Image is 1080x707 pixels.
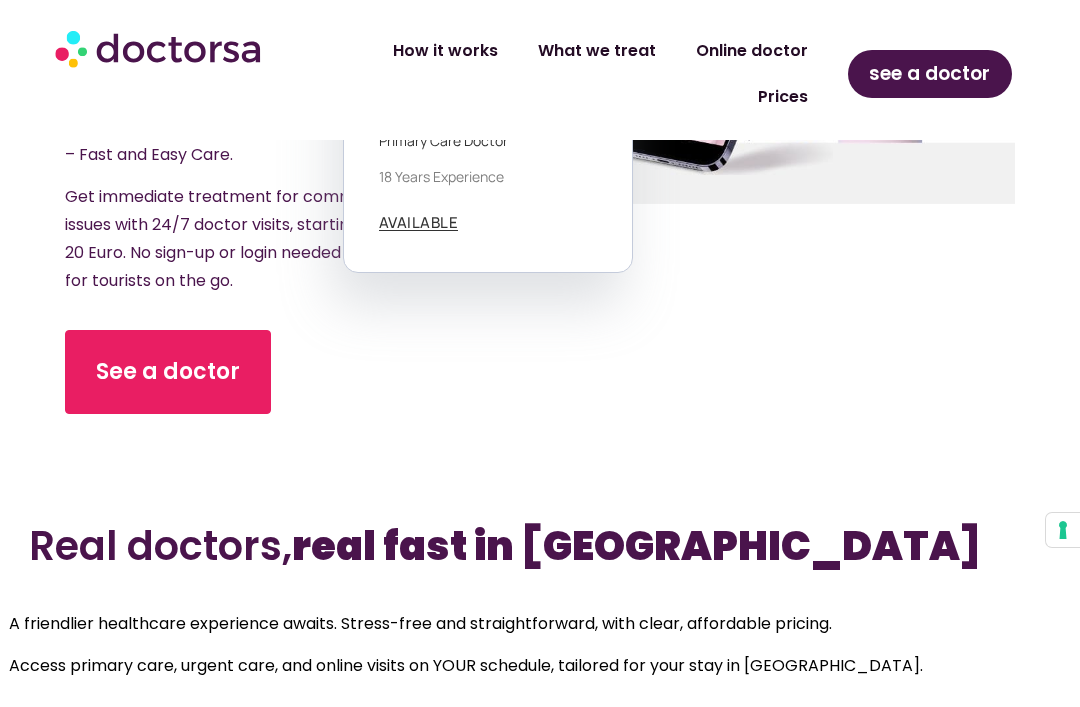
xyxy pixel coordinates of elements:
h2: Real doctors, [29,522,1052,570]
p: 18 years experience [379,166,597,187]
span: Get immediate treatment for common issues with 24/7 doctor visits, starting at just 20 Euro. No s... [65,185,420,292]
span: See a doctor [96,356,240,388]
span: AVAILABLE [379,215,459,230]
button: Your consent preferences for tracking technologies [1046,513,1080,547]
p: Primary care doctor [379,130,597,151]
span: Access primary care, urgent care, and online visits on YOUR schedule, tailored for your stay in [... [9,654,923,677]
a: See a doctor [65,330,271,414]
a: AVAILABLE [379,215,459,231]
span: see a doctor [869,58,990,90]
a: How it works [373,28,518,74]
a: What we treat [518,28,676,74]
a: Online doctor [676,28,828,74]
nav: Menu [296,28,828,120]
b: real fast in [GEOGRAPHIC_DATA] [292,518,981,574]
span: A friendlier healthcare experience awaits. Stress-free and straightforward, with clear, affordabl... [9,612,832,635]
a: Prices [738,74,828,120]
iframe: Customer reviews powered by Trustpilot [10,444,1070,472]
a: see a doctor [848,50,1012,98]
